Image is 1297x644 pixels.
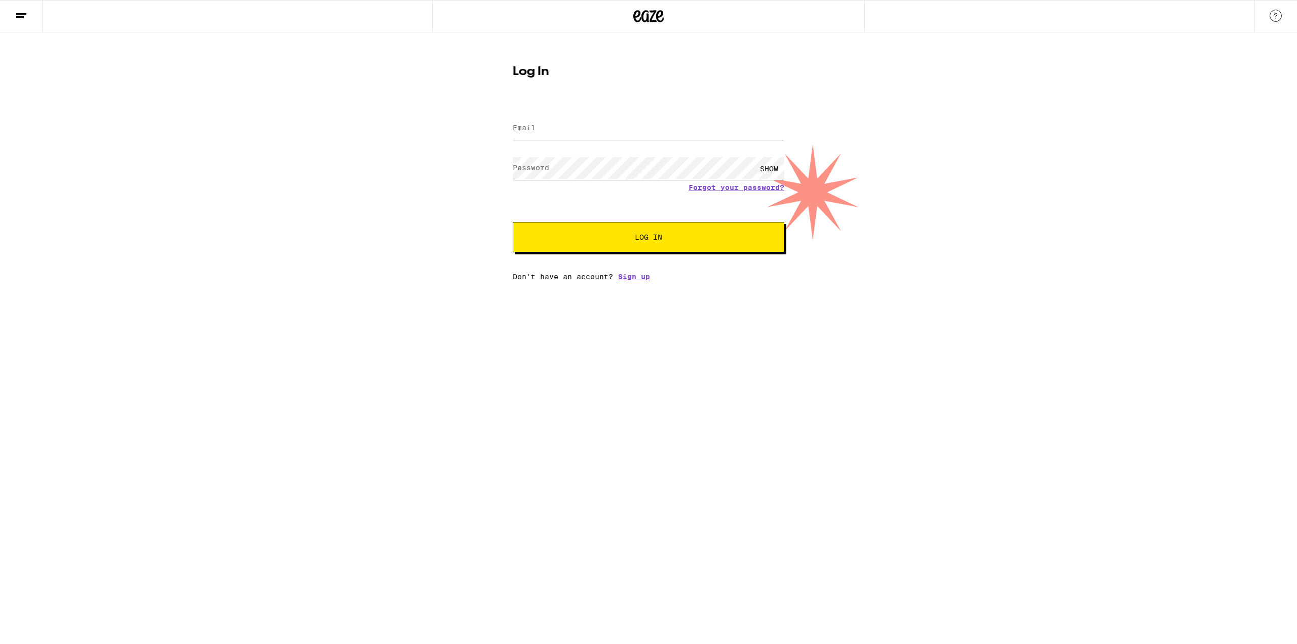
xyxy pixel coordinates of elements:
[513,124,536,132] label: Email
[513,273,784,281] div: Don't have an account?
[513,117,784,140] input: Email
[513,66,784,78] h1: Log In
[513,222,784,252] button: Log In
[635,234,662,241] span: Log In
[754,157,784,180] div: SHOW
[618,273,650,281] a: Sign up
[689,183,784,192] a: Forgot your password?
[513,164,549,172] label: Password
